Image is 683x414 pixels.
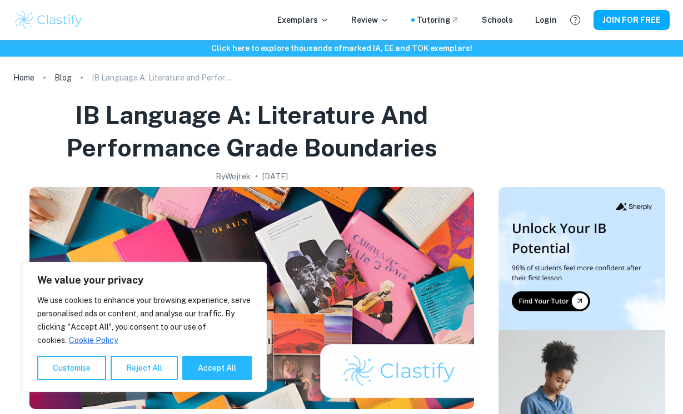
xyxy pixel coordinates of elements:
a: Home [13,70,34,85]
img: Clastify logo [13,9,84,31]
button: Help and Feedback [566,11,585,29]
p: • [255,170,258,183]
a: Login [535,14,557,26]
p: We value your privacy [37,274,252,287]
img: IB Language A: Literature and Performance Grade Boundaries cover image [29,187,474,409]
p: Exemplars [277,14,329,26]
div: We value your privacy [22,262,267,392]
button: Accept All [182,356,252,380]
p: We use cookies to enhance your browsing experience, serve personalised ads or content, and analys... [37,294,252,347]
a: Schools [482,14,513,26]
p: IB Language A: Literature and Performance Grade Boundaries [92,72,236,84]
h2: [DATE] [262,170,288,183]
p: Review [351,14,389,26]
a: Cookie Policy [68,335,118,345]
button: Customise [37,356,106,380]
h6: Click here to explore thousands of marked IA, EE and TOK exemplars ! [2,42,681,54]
a: Tutoring [417,14,460,26]
h2: By Wojtek [216,170,251,183]
a: Blog [54,70,72,85]
button: JOIN FOR FREE [594,10,670,30]
h1: IB Language A: Literature and Performance Grade Boundaries [18,99,485,164]
button: Reject All [111,356,178,380]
